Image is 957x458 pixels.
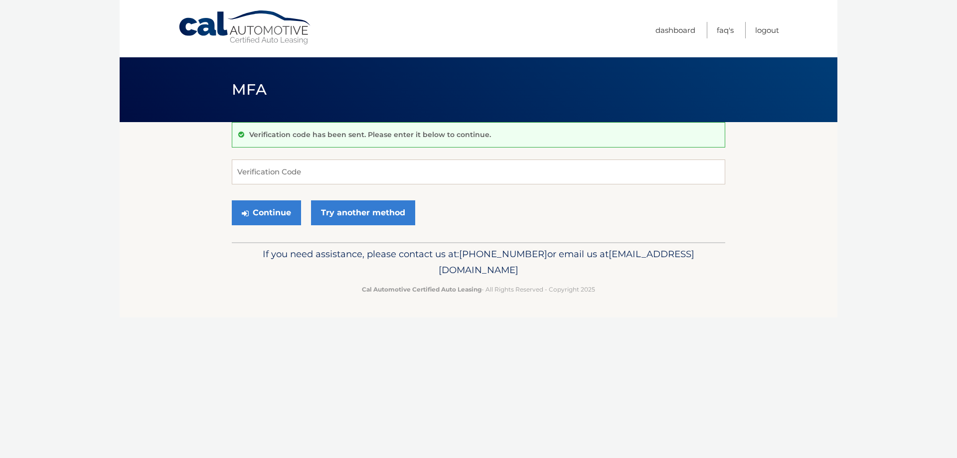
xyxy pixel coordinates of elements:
input: Verification Code [232,159,725,184]
span: [EMAIL_ADDRESS][DOMAIN_NAME] [439,248,694,276]
a: Cal Automotive [178,10,313,45]
p: - All Rights Reserved - Copyright 2025 [238,284,719,295]
button: Continue [232,200,301,225]
a: Try another method [311,200,415,225]
span: [PHONE_NUMBER] [459,248,547,260]
p: If you need assistance, please contact us at: or email us at [238,246,719,278]
a: FAQ's [717,22,734,38]
span: MFA [232,80,267,99]
a: Logout [755,22,779,38]
p: Verification code has been sent. Please enter it below to continue. [249,130,491,139]
a: Dashboard [655,22,695,38]
strong: Cal Automotive Certified Auto Leasing [362,286,481,293]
